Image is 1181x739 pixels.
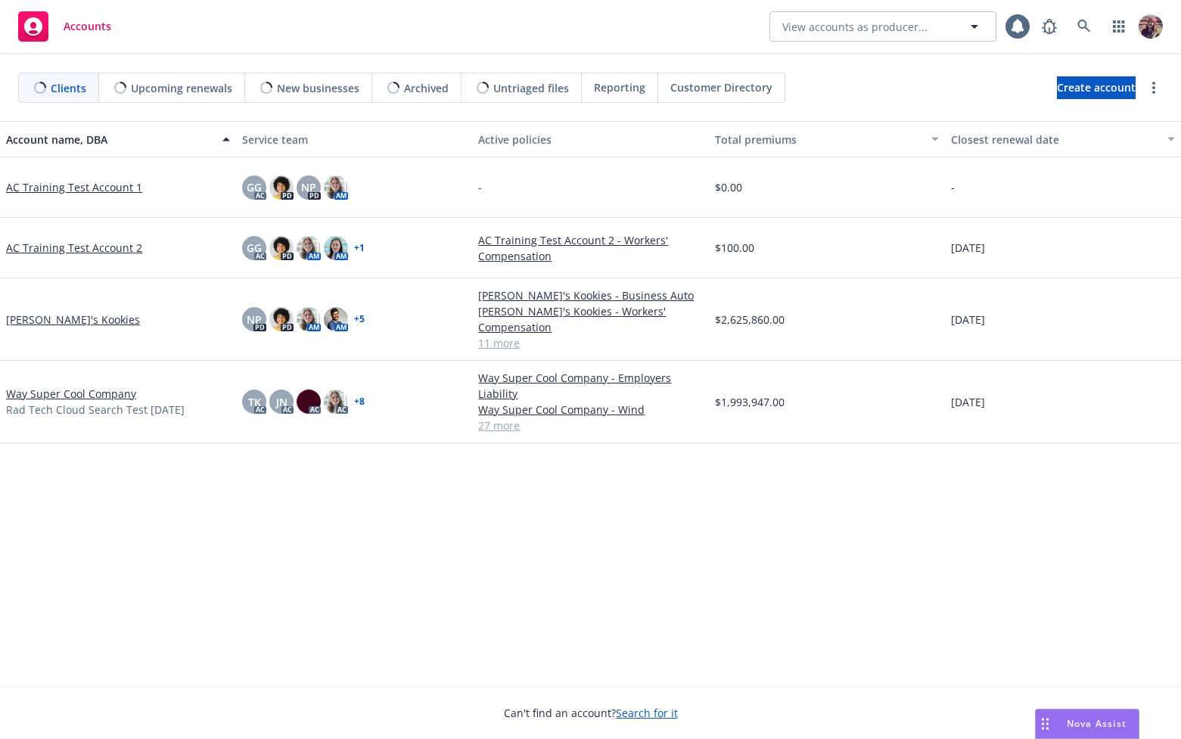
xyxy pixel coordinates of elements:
[1057,76,1136,99] a: Create account
[616,706,678,720] a: Search for it
[1034,11,1064,42] a: Report a Bug
[6,402,185,418] span: Rad Tech Cloud Search Test [DATE]
[472,121,708,157] button: Active policies
[64,20,111,33] span: Accounts
[269,175,294,200] img: photo
[247,312,262,328] span: NP
[670,79,772,95] span: Customer Directory
[242,132,466,147] div: Service team
[478,132,702,147] div: Active policies
[277,80,359,96] span: New businesses
[1035,709,1139,739] button: Nova Assist
[478,402,702,418] a: Way Super Cool Company - Wind
[478,303,702,335] a: [PERSON_NAME]'s Kookies - Workers' Compensation
[301,179,316,195] span: NP
[951,312,985,328] span: [DATE]
[478,179,482,195] span: -
[297,236,321,260] img: photo
[769,11,996,42] button: View accounts as producer...
[478,287,702,303] a: [PERSON_NAME]'s Kookies - Business Auto
[715,394,785,410] span: $1,993,947.00
[782,19,928,35] span: View accounts as producer...
[504,705,678,721] span: Can't find an account?
[324,390,348,414] img: photo
[951,240,985,256] span: [DATE]
[276,394,287,410] span: JN
[478,232,702,264] a: AC Training Test Account 2 - Workers' Compensation
[131,80,232,96] span: Upcoming renewals
[269,236,294,260] img: photo
[951,132,1158,147] div: Closest renewal date
[1139,14,1163,39] img: photo
[269,307,294,331] img: photo
[715,240,754,256] span: $100.00
[951,394,985,410] span: [DATE]
[248,394,261,410] span: TK
[404,80,449,96] span: Archived
[236,121,472,157] button: Service team
[1057,73,1136,102] span: Create account
[1067,717,1127,730] span: Nova Assist
[1104,11,1134,42] a: Switch app
[6,312,140,328] a: [PERSON_NAME]'s Kookies
[594,79,645,95] span: Reporting
[709,121,945,157] button: Total premiums
[51,80,86,96] span: Clients
[12,5,117,48] a: Accounts
[6,240,142,256] a: AC Training Test Account 2
[715,312,785,328] span: $2,625,860.00
[324,307,348,331] img: photo
[297,390,321,414] img: photo
[354,315,365,324] a: + 5
[945,121,1181,157] button: Closest renewal date
[354,397,365,406] a: + 8
[247,179,262,195] span: GG
[1036,710,1055,738] div: Drag to move
[324,175,348,200] img: photo
[478,335,702,351] a: 11 more
[6,179,142,195] a: AC Training Test Account 1
[715,179,742,195] span: $0.00
[493,80,569,96] span: Untriaged files
[297,307,321,331] img: photo
[478,370,702,402] a: Way Super Cool Company - Employers Liability
[6,132,213,147] div: Account name, DBA
[6,386,136,402] a: Way Super Cool Company
[324,236,348,260] img: photo
[354,244,365,253] a: + 1
[715,132,922,147] div: Total premiums
[1069,11,1099,42] a: Search
[247,240,262,256] span: GG
[951,179,955,195] span: -
[478,418,702,433] a: 27 more
[1145,79,1163,97] a: more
